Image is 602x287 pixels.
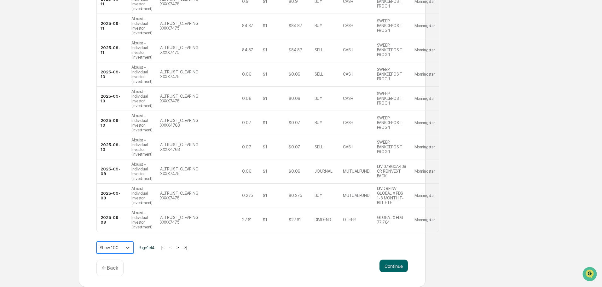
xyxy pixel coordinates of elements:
div: $1 [263,169,267,174]
div: CASH [343,96,353,101]
a: 🗄️Attestations [43,77,81,88]
td: Morningstar [411,184,439,208]
button: > [175,245,181,250]
div: DIVD REINV GLOBAL X FDS 1-3 MONTH T-BILL ETF [377,186,407,205]
div: CASH [343,72,353,77]
div: $0.06 [289,169,300,174]
span: Pylon [63,107,76,112]
div: CASH [343,120,353,125]
div: SWEEP: BANKDEPOSIT PROG 1 [377,19,407,33]
iframe: Open customer support [582,266,599,283]
button: |< [159,245,166,250]
td: Morningstar [411,87,439,111]
div: $84.87 [289,23,302,28]
td: Morningstar [411,62,439,87]
td: 2025-09-10 [97,87,128,111]
a: Powered byPylon [44,106,76,112]
div: 🔎 [6,92,11,97]
div: BUY [315,23,322,28]
div: BUY [315,120,322,125]
div: Altruist - Individual Investor (Investment) [131,210,153,229]
div: $1 [263,23,267,28]
span: Page 1 of 4 [138,245,154,250]
div: Altruist - Individual Investor (Investment) [131,16,153,35]
div: $0.06 [289,72,300,77]
div: 84.87 [242,48,253,52]
button: Continue [379,260,408,272]
div: $0.06 [289,96,300,101]
button: < [167,245,174,250]
td: Morningstar [411,208,439,232]
div: Altruist - Individual Investor (Investment) [131,138,153,157]
div: SELL [315,145,323,149]
td: ALTRUIST_CLEARING XXXX7475 [156,14,202,38]
div: Altruist - Individual Investor (Investment) [131,186,153,205]
div: $27.61 [289,217,301,222]
img: 1746055101610-c473b297-6a78-478c-a979-82029cc54cd1 [6,48,18,60]
div: 🗄️ [46,80,51,85]
div: MUTUALFUND [343,169,369,174]
div: CASH [343,145,353,149]
div: Altruist - Individual Investor (Investment) [131,113,153,132]
a: 🔎Data Lookup [4,89,42,100]
div: 84.87 [242,23,253,28]
div: Start new chat [21,48,103,55]
div: $0.07 [289,120,300,125]
div: Altruist - Individual Investor (Investment) [131,89,153,108]
div: 0.07 [242,145,251,149]
div: 0.06 [242,169,251,174]
div: $1 [263,193,267,198]
span: Data Lookup [13,91,40,98]
td: 2025-09-10 [97,111,128,135]
td: Morningstar [411,38,439,62]
div: BUY [315,193,322,198]
td: ALTRUIST_CLEARING XXXX7475 [156,62,202,87]
td: Morningstar [411,14,439,38]
div: $1 [263,145,267,149]
a: 🖐️Preclearance [4,77,43,88]
div: $1 [263,120,267,125]
div: SWEEP: BANKDEPOSIT PROG 1 [377,67,407,81]
td: ALTRUIST_CLEARING XXXX4768 [156,135,202,159]
div: $0.07 [289,145,300,149]
div: SWEEP: BANKDEPOSIT PROG 1 [377,140,407,154]
div: $1 [263,48,267,52]
div: 🖐️ [6,80,11,85]
div: SWEEP: BANKDEPOSIT PROG 1 [377,43,407,57]
div: SWEEP: BANKDEPOSIT PROG 1 [377,116,407,130]
div: OTHER [343,217,356,222]
div: Altruist - Individual Investor (Investment) [131,65,153,84]
td: 2025-09-09 [97,159,128,184]
td: 2025-09-09 [97,208,128,232]
button: Start new chat [107,50,115,58]
div: $0.275 [289,193,302,198]
p: How can we help? [6,13,115,23]
div: $1 [263,217,267,222]
div: SELL [315,72,323,77]
div: SELL [315,48,323,52]
div: DIV 37960A438 CR REINVEST BACK [377,164,407,178]
div: Altruist - Individual Investor (Investment) [131,162,153,181]
span: Preclearance [13,79,41,86]
div: JOURNAL [315,169,332,174]
div: DIVIDEND [315,217,331,222]
div: BUY [315,96,322,101]
div: 27.61 [242,217,252,222]
div: 0.06 [242,72,251,77]
td: ALTRUIST_CLEARING XXXX7475 [156,208,202,232]
button: >| [182,245,189,250]
div: CASH [343,23,353,28]
div: 0.275 [242,193,253,198]
div: $84.87 [289,48,302,52]
td: Morningstar [411,159,439,184]
td: ALTRUIST_CLEARING XXXX7475 [156,159,202,184]
td: ALTRUIST_CLEARING XXXX7475 [156,87,202,111]
td: Morningstar [411,135,439,159]
div: 0.07 [242,120,251,125]
td: 2025-09-10 [97,135,128,159]
span: Attestations [52,79,78,86]
td: 2025-09-11 [97,14,128,38]
td: ALTRUIST_CLEARING XXXX4768 [156,111,202,135]
div: 0.06 [242,96,251,101]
